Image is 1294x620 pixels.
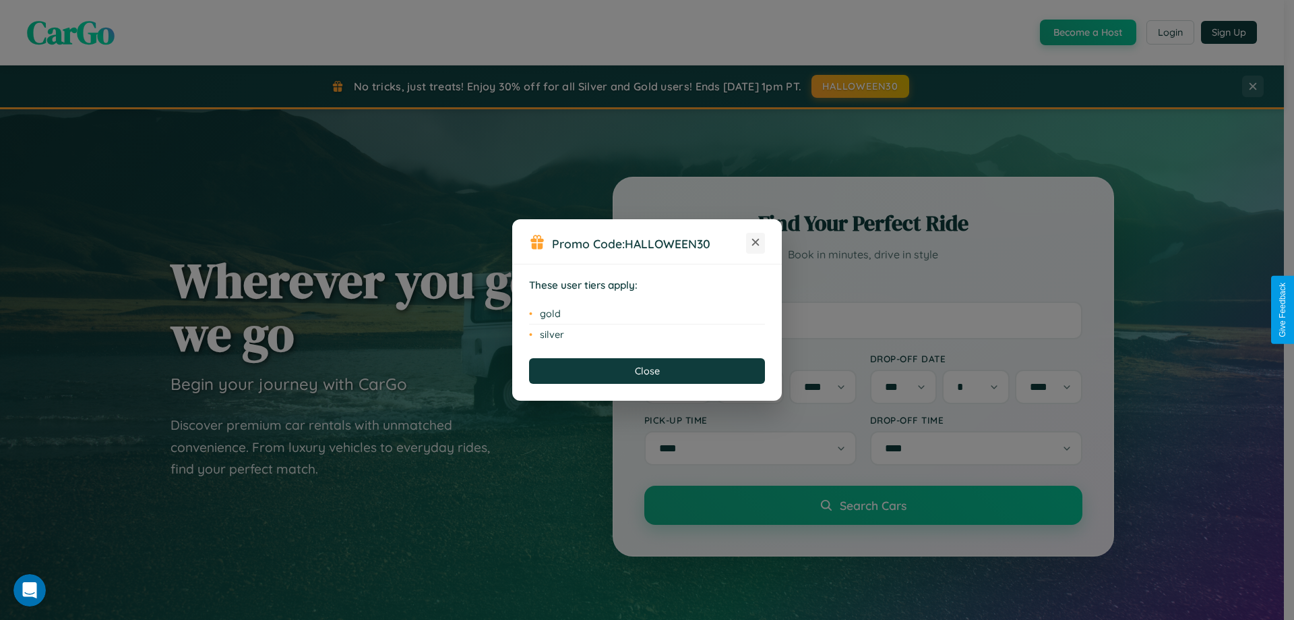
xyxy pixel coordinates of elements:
[13,574,46,607] iframe: Intercom live chat
[529,279,638,291] strong: These user tiers apply:
[529,358,765,384] button: Close
[1278,283,1287,337] div: Give Feedback
[552,236,746,251] h3: Promo Code:
[529,304,765,325] li: gold
[529,325,765,345] li: silver
[625,236,710,251] b: HALLOWEEN30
